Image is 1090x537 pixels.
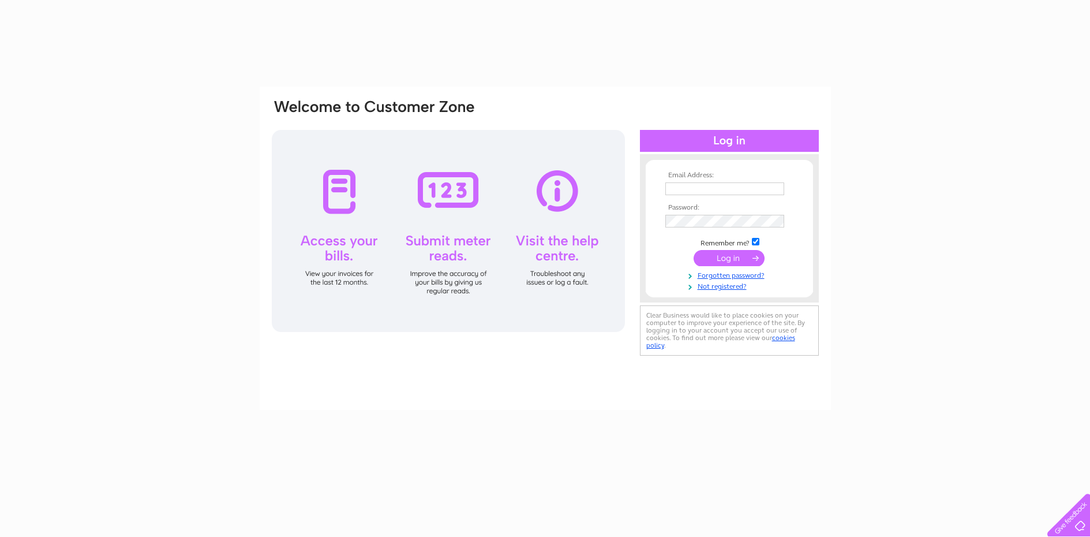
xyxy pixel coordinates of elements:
[662,171,796,180] th: Email Address:
[694,250,765,266] input: Submit
[646,334,795,349] a: cookies policy
[665,269,796,280] a: Forgotten password?
[662,236,796,248] td: Remember me?
[640,305,819,356] div: Clear Business would like to place cookies on your computer to improve your experience of the sit...
[662,204,796,212] th: Password:
[665,280,796,291] a: Not registered?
